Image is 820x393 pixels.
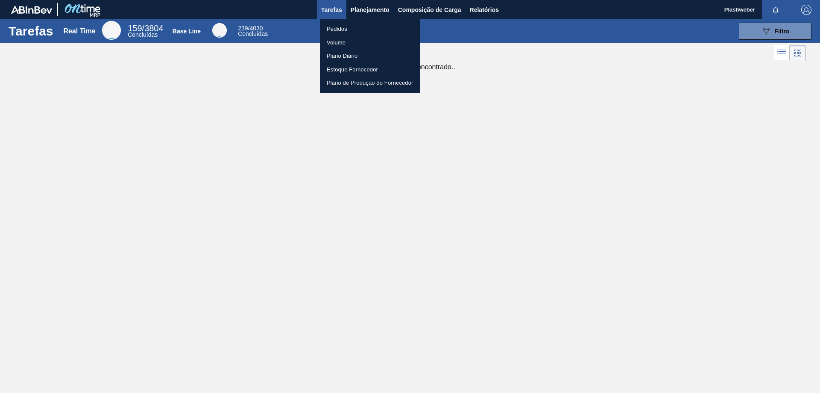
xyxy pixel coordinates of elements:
a: Estoque Fornecedor [320,63,420,77]
a: Volume [320,36,420,50]
a: Plano Diário [320,49,420,63]
a: Plano de Produção do Fornecedor [320,76,420,90]
a: Pedidos [320,22,420,36]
